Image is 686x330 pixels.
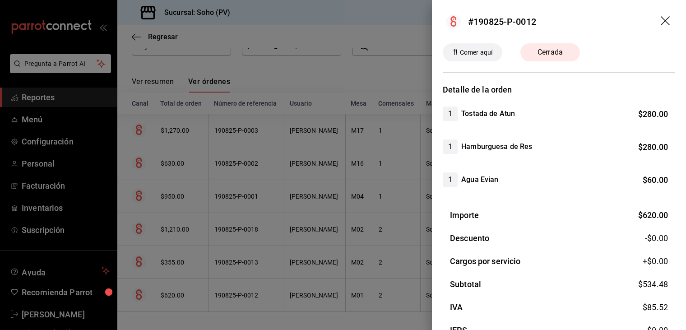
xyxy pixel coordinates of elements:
[661,16,672,27] button: drag
[468,15,536,28] div: #190825-P-0012
[645,232,668,244] span: -$0.00
[450,278,481,290] h3: Subtotal
[450,255,521,267] h3: Cargos por servicio
[443,84,675,96] h3: Detalle de la orden
[450,301,463,313] h3: IVA
[461,141,532,152] h4: Hamburguesa de Res
[638,279,668,289] span: $ 534.48
[461,174,498,185] h4: Agua Evian
[532,47,568,58] span: Cerrada
[643,302,668,312] span: $ 85.52
[461,108,515,119] h4: Tostada de Atun
[443,174,458,185] span: 1
[638,109,668,119] span: $ 280.00
[643,175,668,185] span: $ 60.00
[638,210,668,220] span: $ 620.00
[450,232,489,244] h3: Descuento
[443,141,458,152] span: 1
[443,108,458,119] span: 1
[450,209,479,221] h3: Importe
[638,142,668,152] span: $ 280.00
[456,48,496,57] span: Comer aquí
[643,255,668,267] span: +$ 0.00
